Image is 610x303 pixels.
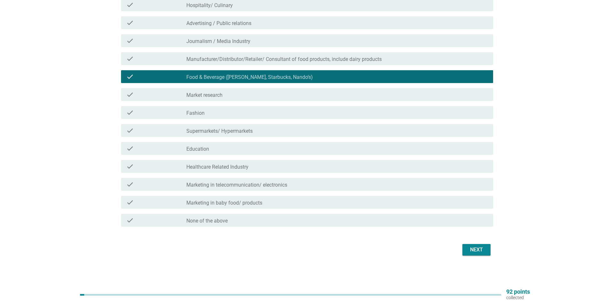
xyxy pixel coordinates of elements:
[186,20,251,27] label: Advertising / Public relations
[186,74,313,80] label: Food & Beverage ([PERSON_NAME], Starbucks, Nando’s)
[186,92,223,98] label: Market research
[186,182,287,188] label: Marketing in telecommunication/ electronics
[126,55,134,63] i: check
[126,163,134,170] i: check
[506,289,530,295] p: 92 points
[126,145,134,152] i: check
[186,164,248,170] label: Healthcare Related Industry
[186,128,253,134] label: Supermarkets/ Hypermarkets
[186,218,228,224] label: None of the above
[126,109,134,116] i: check
[186,2,233,9] label: Hospitality/ Culinary
[186,110,205,116] label: Fashion
[126,216,134,224] i: check
[126,19,134,27] i: check
[468,246,485,254] div: Next
[186,146,209,152] label: Education
[462,244,491,256] button: Next
[506,295,530,300] p: collected
[186,38,250,45] label: Journalism / Media Industry
[126,127,134,134] i: check
[126,1,134,9] i: check
[126,37,134,45] i: check
[126,181,134,188] i: check
[126,73,134,80] i: check
[126,91,134,98] i: check
[126,198,134,206] i: check
[186,200,262,206] label: Marketing in baby food/ products
[186,56,382,63] label: Manufacturer/Distributor/Retailer/ Consultant of food products, include dairy products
